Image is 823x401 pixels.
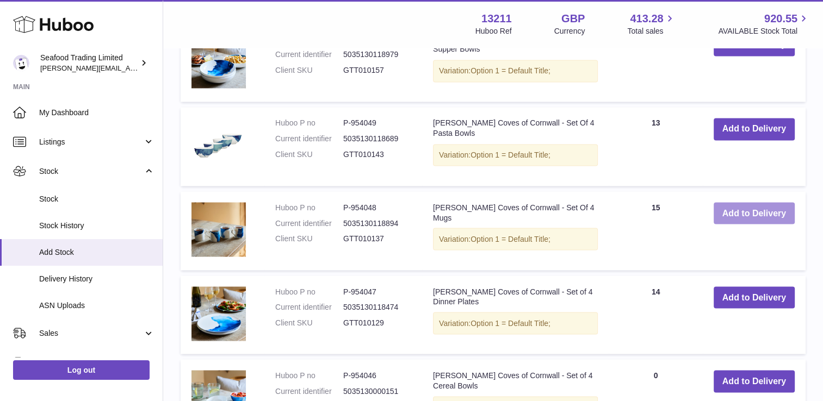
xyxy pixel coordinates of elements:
[343,286,411,297] dd: P-954047
[40,53,138,73] div: Seafood Trading Limited
[343,149,411,160] dd: GTT010143
[191,202,246,256] img: Rick Stein Coves of Cornwall - Set Of 4 Mugs
[275,118,343,128] dt: Huboo P no
[40,64,218,72] span: [PERSON_NAME][EMAIL_ADDRESS][DOMAIN_NAME]
[627,11,676,36] a: 413.28 Total sales
[275,302,343,312] dt: Current identifier
[343,302,411,312] dd: 5035130118474
[343,386,411,396] dd: 5035130000151
[471,66,550,75] span: Option 1 = Default Title;
[343,202,411,212] dd: P-954048
[39,137,143,147] span: Listings
[275,233,343,243] dt: Client SKU
[191,286,246,341] img: Rick Stein Coves of Cornwall - Set of 4 Dinner Plates
[433,60,598,82] div: Variation:
[13,360,150,380] a: Log out
[275,202,343,212] dt: Huboo P no
[39,108,154,118] span: My Dashboard
[275,149,343,160] dt: Client SKU
[343,218,411,228] dd: 5035130118894
[433,312,598,334] div: Variation:
[714,286,795,309] button: Add to Delivery
[475,26,512,36] div: Huboo Ref
[471,318,550,327] span: Option 1 = Default Title;
[191,34,246,88] img: Rick Stein Coves of Cornwall - Set Of 4 Supper Bowls
[39,166,143,177] span: Stock
[275,370,343,380] dt: Huboo P no
[609,275,702,354] td: 14
[609,191,702,270] td: 15
[275,65,343,76] dt: Client SKU
[39,300,154,311] span: ASN Uploads
[714,118,795,140] button: Add to Delivery
[13,55,29,71] img: nathaniellynch@rickstein.com
[554,26,585,36] div: Currency
[433,228,598,250] div: Variation:
[39,194,154,204] span: Stock
[561,11,585,26] strong: GBP
[422,23,609,102] td: [PERSON_NAME] Coves of Cornwall - Set Of 4 Supper Bowls
[275,49,343,60] dt: Current identifier
[343,317,411,328] dd: GTT010129
[609,23,702,102] td: 8
[39,328,143,339] span: Sales
[630,11,663,26] span: 413.28
[275,286,343,297] dt: Huboo P no
[343,118,411,128] dd: P-954049
[718,11,810,36] a: 920.55 AVAILABLE Stock Total
[422,107,609,186] td: [PERSON_NAME] Coves of Cornwall - Set Of 4 Pasta Bowls
[275,386,343,396] dt: Current identifier
[609,107,702,186] td: 13
[39,247,154,258] span: Add Stock
[718,26,810,36] span: AVAILABLE Stock Total
[39,274,154,284] span: Delivery History
[343,233,411,243] dd: GTT010137
[275,317,343,328] dt: Client SKU
[471,151,550,159] span: Option 1 = Default Title;
[627,26,676,36] span: Total sales
[764,11,797,26] span: 920.55
[422,191,609,270] td: [PERSON_NAME] Coves of Cornwall - Set Of 4 Mugs
[714,202,795,224] button: Add to Delivery
[422,275,609,354] td: [PERSON_NAME] Coves of Cornwall - Set of 4 Dinner Plates
[433,144,598,166] div: Variation:
[39,221,154,231] span: Stock History
[481,11,512,26] strong: 13211
[275,218,343,228] dt: Current identifier
[714,370,795,392] button: Add to Delivery
[343,49,411,60] dd: 5035130118979
[343,65,411,76] dd: GTT010157
[191,118,246,172] img: Rick Stein Coves of Cornwall - Set Of 4 Pasta Bowls
[343,370,411,380] dd: P-954046
[343,134,411,144] dd: 5035130118689
[471,234,550,243] span: Option 1 = Default Title;
[275,134,343,144] dt: Current identifier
